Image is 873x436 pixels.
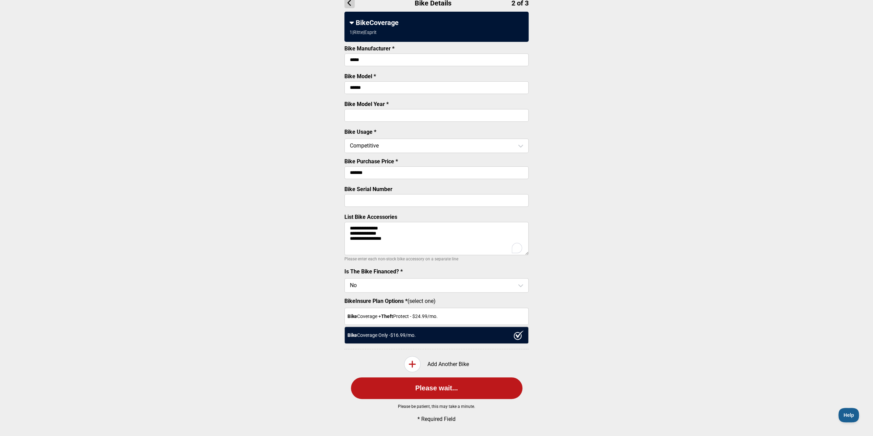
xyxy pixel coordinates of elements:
label: Bike Serial Number [344,186,392,192]
label: Bike Purchase Price * [344,158,398,165]
div: BikeCoverage [350,19,523,27]
strong: Theft [381,314,393,319]
label: Bike Usage * [344,129,376,135]
label: Bike Model Year * [344,101,389,107]
div: Coverage Only - $16.99 /mo. [344,327,529,344]
p: * Required Field [356,416,517,422]
textarea: To enrich screen reader interactions, please activate Accessibility in Grammarly extension settings [344,222,529,255]
label: List Bike Accessories [344,214,397,220]
p: Please enter each non-stock bike accessory on a separate line [344,255,529,263]
strong: Bike [347,332,357,338]
label: Bike Model * [344,73,376,80]
div: Add Another Bike [344,356,529,372]
strong: BikeInsure Plan Options * [344,298,408,304]
p: Please be patient, this may take a minute. [334,404,540,409]
button: Please wait... [351,377,522,399]
strong: Bike [347,314,357,319]
label: (select one) [344,298,529,304]
label: Is The Bike Financed? * [344,268,403,275]
img: ux1sgP1Haf775SAghJI38DyDlYP+32lKFAAAAAElFTkSuQmCC [514,330,524,340]
div: 1 | Ritte | Esprit [350,30,377,35]
iframe: Toggle Customer Support [838,408,859,422]
label: Bike Manufacturer * [344,45,394,52]
div: Coverage + Protect - $ 24.99 /mo. [344,308,529,325]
